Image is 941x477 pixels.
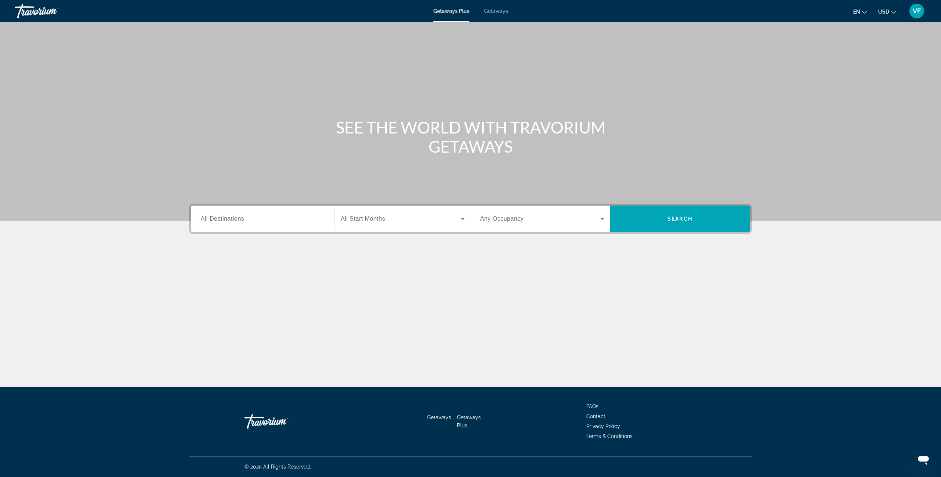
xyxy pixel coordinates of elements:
[480,216,524,222] span: Any Occupancy
[610,206,750,232] button: Search
[586,433,633,439] a: Terms & Conditions
[853,9,860,15] span: en
[341,216,385,222] span: All Start Months
[912,448,935,471] iframe: Button to launch messaging window
[201,216,244,222] span: All Destinations
[484,8,508,14] a: Getaways
[244,464,311,470] span: © 2025 All Rights Reserved.
[244,410,318,432] a: Travorium
[878,9,889,15] span: USD
[913,7,921,15] span: VF
[427,414,451,420] a: Getaways
[333,118,608,156] h1: SEE THE WORLD WITH TRAVORIUM GETAWAYS
[853,6,867,17] button: Change language
[586,423,620,429] a: Privacy Policy
[668,216,693,222] span: Search
[878,6,896,17] button: Change currency
[433,8,469,14] a: Getaways Plus
[907,3,926,19] button: User Menu
[586,413,605,419] a: Contact
[586,403,598,409] a: FAQs
[191,206,750,232] div: Search widget
[457,414,481,428] a: Getaways Plus
[15,1,88,21] a: Travorium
